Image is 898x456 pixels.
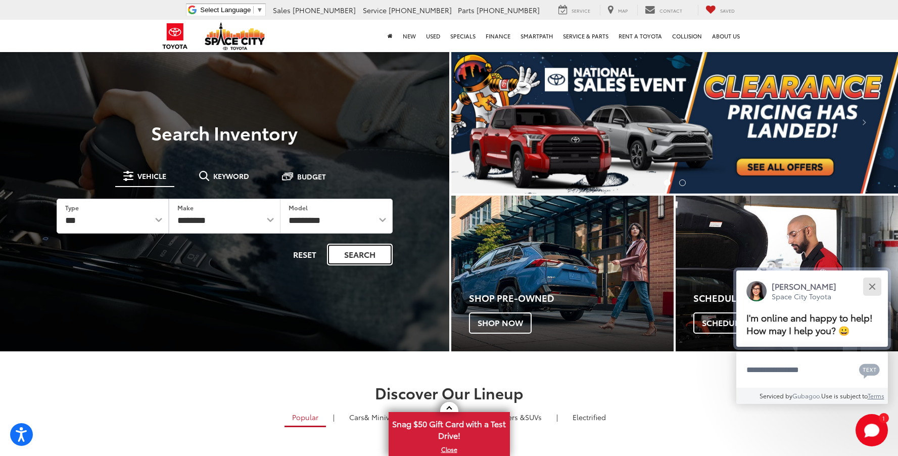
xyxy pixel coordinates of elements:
button: Toggle Chat Window [856,414,888,446]
a: SmartPath [515,20,558,52]
span: Contact [659,7,682,14]
a: About Us [707,20,745,52]
svg: Text [859,362,880,379]
span: 1 [882,416,885,420]
a: Popular [285,408,326,427]
span: Vehicle [137,172,166,179]
span: I'm online and happy to help! How may I help you? 😀 [746,311,873,337]
span: Budget [297,173,326,180]
textarea: Type your message [736,352,888,388]
a: Rent a Toyota [613,20,667,52]
span: Shop Now [469,312,532,334]
div: Close[PERSON_NAME]Space City ToyotaI'm online and happy to help! How may I help you? 😀Type your m... [736,270,888,404]
span: & Minivan [364,412,398,422]
a: Finance [481,20,515,52]
li: Go to slide number 1. [664,179,671,186]
label: Model [289,203,308,212]
span: Use is subject to [821,391,868,400]
a: Cars [342,408,406,426]
li: | [330,412,337,422]
li: Go to slide number 2. [679,179,686,186]
button: Close [861,276,883,297]
span: ▼ [256,6,263,14]
a: Gubagoo. [792,391,821,400]
span: Schedule Now [693,312,775,334]
a: Contact [637,5,690,16]
svg: Start Chat [856,414,888,446]
a: SUVs [473,408,549,426]
h2: Discover Our Lineup [93,384,806,401]
img: Toyota [156,20,194,53]
a: Specials [445,20,481,52]
span: [PHONE_NUMBER] [293,5,356,15]
p: Space City Toyota [772,292,836,301]
span: Keyword [213,172,249,179]
button: Chat with SMS [856,358,883,381]
span: Snag $50 Gift Card with a Test Drive! [390,413,509,444]
a: Electrified [565,408,613,426]
span: Saved [720,7,735,14]
label: Type [65,203,79,212]
img: Space City Toyota [205,22,265,50]
h4: Schedule Service [693,293,898,303]
a: Select Language​ [200,6,263,14]
span: Service [572,7,590,14]
button: Click to view next picture. [831,71,898,173]
span: Service [363,5,387,15]
label: Make [177,203,194,212]
div: Toyota [676,196,898,351]
p: [PERSON_NAME] [772,281,836,292]
a: Service & Parts [558,20,613,52]
span: Serviced by [760,391,792,400]
a: Shop Pre-Owned Shop Now [451,196,674,351]
a: My Saved Vehicles [698,5,742,16]
a: Terms [868,391,884,400]
span: [PHONE_NUMBER] [389,5,452,15]
a: Collision [667,20,707,52]
h3: Search Inventory [42,122,407,143]
a: Map [600,5,635,16]
button: Reset [285,244,325,265]
button: Click to view previous picture. [451,71,518,173]
span: ​ [253,6,254,14]
span: Map [618,7,628,14]
a: Home [383,20,398,52]
h4: Shop Pre-Owned [469,293,674,303]
span: Select Language [200,6,251,14]
a: Schedule Service Schedule Now [676,196,898,351]
li: | [554,412,560,422]
span: Sales [273,5,291,15]
a: Service [551,5,598,16]
button: Search [327,244,393,265]
span: [PHONE_NUMBER] [477,5,540,15]
div: Toyota [451,196,674,351]
a: New [398,20,421,52]
span: Parts [458,5,475,15]
a: Used [421,20,445,52]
